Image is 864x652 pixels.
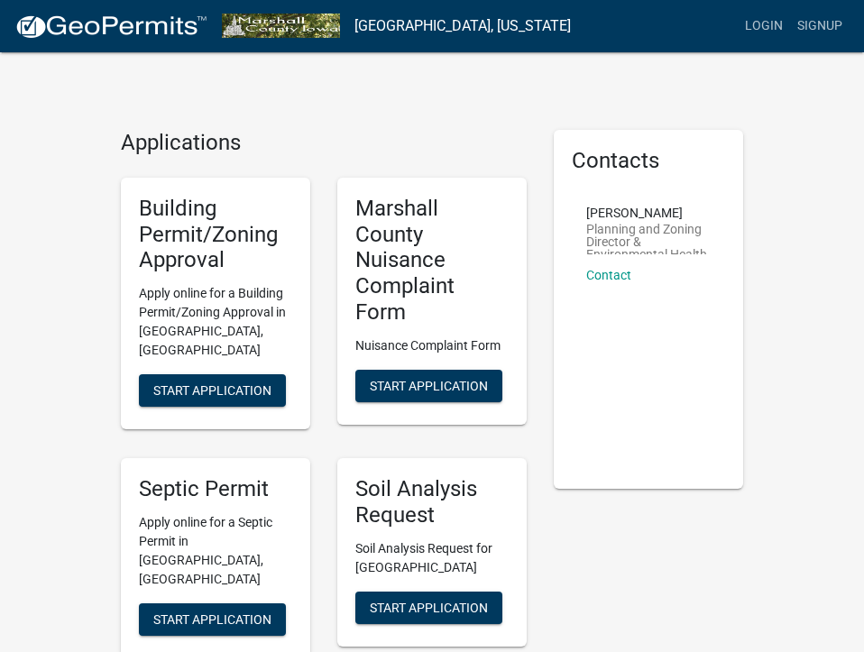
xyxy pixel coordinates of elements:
[790,9,850,43] a: Signup
[572,148,725,174] h5: Contacts
[139,284,292,360] p: Apply online for a Building Permit/Zoning Approval in [GEOGRAPHIC_DATA], [GEOGRAPHIC_DATA]
[139,374,286,407] button: Start Application
[153,383,271,398] span: Start Application
[738,9,790,43] a: Login
[355,539,509,577] p: Soil Analysis Request for [GEOGRAPHIC_DATA]
[139,513,292,589] p: Apply online for a Septic Permit in [GEOGRAPHIC_DATA], [GEOGRAPHIC_DATA]
[586,223,711,254] p: Planning and Zoning Director & Environmental Health Administrator
[139,196,292,273] h5: Building Permit/Zoning Approval
[139,476,292,502] h5: Septic Permit
[121,130,527,156] h4: Applications
[354,11,571,41] a: [GEOGRAPHIC_DATA], [US_STATE]
[355,336,509,355] p: Nuisance Complaint Form
[370,600,488,614] span: Start Application
[370,378,488,392] span: Start Application
[355,196,509,326] h5: Marshall County Nuisance Complaint Form
[153,611,271,626] span: Start Application
[355,370,502,402] button: Start Application
[139,603,286,636] button: Start Application
[222,14,340,38] img: Marshall County, Iowa
[586,268,631,282] a: Contact
[355,476,509,528] h5: Soil Analysis Request
[355,592,502,624] button: Start Application
[586,207,711,219] p: [PERSON_NAME]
